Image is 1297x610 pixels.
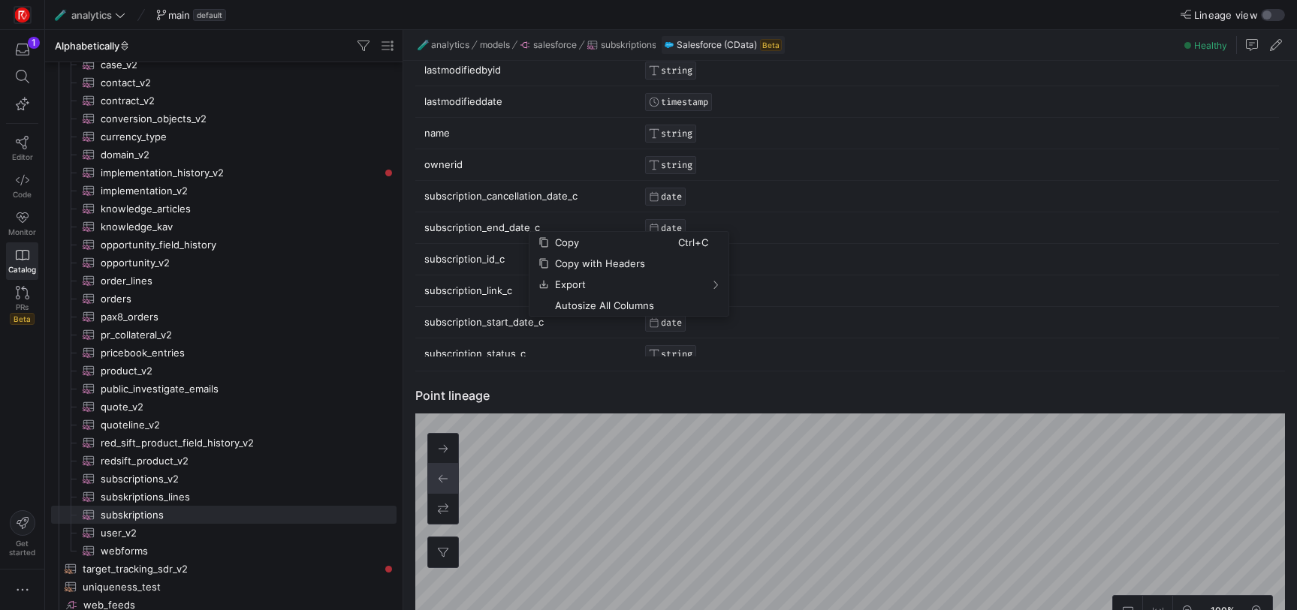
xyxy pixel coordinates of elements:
span: product_v2​​​​​​​​​ [101,362,379,380]
span: STRING [661,160,692,170]
div: Press SPACE to select this row. [51,326,397,344]
span: DATE [661,223,682,233]
div: Press SPACE to select this row. [51,380,397,398]
button: 🧪analytics [51,5,129,25]
a: quoteline_v2​​​​​​​​​ [51,416,397,434]
a: subskriptions​​​​​​​​​ [51,506,397,524]
span: Healthy [1194,40,1227,51]
span: 🧪 [418,40,428,50]
a: Catalog [6,242,38,280]
span: subskriptions [601,40,656,50]
span: PRs [16,302,29,311]
img: undefined [665,41,674,50]
div: Press SPACE to select this row. [415,244,1279,275]
a: subskriptions_lines​​​​​​​​​ [51,488,397,506]
span: user_v2​​​​​​​​​ [101,524,379,542]
span: pr_collateral_v2​​​​​​​​​ [101,326,379,344]
div: Press SPACE to select this row. [51,254,397,272]
p: subscription_cancellation_date_c [424,182,629,211]
span: Autosize All Columns [549,295,678,316]
span: Catalog [8,265,36,274]
span: quoteline_v2​​​​​​​​​ [101,416,379,434]
span: STRING [661,128,692,139]
span: domain_v2​​​​​​​​​ [101,146,379,164]
div: Context Menu [529,231,729,317]
div: Press SPACE to select this row. [51,344,397,362]
a: user_v2​​​​​​​​​ [51,524,397,542]
div: Press SPACE to select this row. [51,200,397,218]
span: Ctrl+C [678,232,711,253]
span: default [193,9,226,21]
a: order_lines​​​​​​​​​ [51,272,397,290]
span: Lineage view [1194,9,1258,21]
span: knowledge_articles​​​​​​​​​ [101,200,379,218]
div: Press SPACE to select this row. [51,182,397,200]
span: Monitor [8,227,36,236]
span: Code [13,190,32,199]
p: subscription_end_date_c [424,213,629,242]
a: case_v2​​​​​​​​​ [51,56,397,74]
div: Press SPACE to select this row. [51,362,397,380]
a: currency_type​​​​​​​​​ [51,128,397,146]
a: conversion_objects_v2​​​​​​​​​ [51,110,397,128]
a: subscriptions_v2​​​​​​​​​ [51,470,397,488]
span: Copy with Headers [549,253,678,274]
span: redsift_product_v2​​​​​​​​​ [101,452,379,470]
span: quote_v2​​​​​​​​​ [101,398,379,416]
span: main [168,9,190,21]
div: Press SPACE to select this row. [51,308,397,326]
span: knowledge_kav​​​​​​​​​ [101,218,379,236]
div: Press SPACE to select this row. [415,275,1279,307]
span: DATE [661,191,682,202]
button: 1 [6,36,38,63]
div: Press SPACE to select this row. [51,272,397,290]
span: currency_type​​​​​​​​​ [101,128,379,146]
a: product_v2​​​​​​​​​ [51,362,397,380]
div: Press SPACE to select this row. [51,578,397,596]
span: models [480,40,510,50]
div: Press SPACE to select this row. [415,55,1279,86]
div: Press SPACE to select this row. [51,398,397,416]
span: contact_v2​​​​​​​​​ [101,74,379,92]
p: subscription_status_c [424,339,629,368]
span: contract_v2​​​​​​​​​ [101,92,379,110]
div: Press SPACE to select this row. [51,164,397,182]
a: uniqueness_test​​​​​​​​​​ [51,578,397,596]
span: 🧪 [55,10,65,20]
span: case_v2​​​​​​​​​ [101,56,379,74]
a: implementation_v2​​​​​​​​​ [51,182,397,200]
span: analytics [71,9,112,21]
span: subscriptions_v2​​​​​​​​​ [101,470,379,488]
p: lastmodifiedbyid [424,56,629,85]
p: ownerid [424,150,629,179]
span: target_tracking_sdr_v2​​​​​​​​​​ [83,560,379,578]
span: TIMESTAMP [661,97,708,107]
span: STRING [661,349,692,359]
span: uniqueness_test​​​​​​​​​​ [83,578,379,596]
a: pax8_orders​​​​​​​​​ [51,308,397,326]
a: https://storage.googleapis.com/y42-prod-data-exchange/images/C0c2ZRu8XU2mQEXUlKrTCN4i0dD3czfOt8UZ... [6,2,38,28]
a: opportunity_v2​​​​​​​​​ [51,254,397,272]
span: Salesforce (CData) [677,40,757,50]
div: Press SPACE to select this row. [51,416,397,434]
span: pricebook_entries​​​​​​​​​ [101,344,379,362]
a: redsift_product_v2​​​​​​​​​ [51,452,397,470]
a: Editor [6,130,38,167]
img: https://storage.googleapis.com/y42-prod-data-exchange/images/C0c2ZRu8XU2mQEXUlKrTCN4i0dD3czfOt8UZ... [15,8,30,23]
span: STRING [661,65,692,76]
div: Press SPACE to select this row. [415,149,1279,181]
a: target_tracking_sdr_v2​​​​​​​​​​ [51,560,397,578]
div: Press SPACE to select this row. [51,524,397,542]
a: opportunity_field_history​​​​​​​​​ [51,236,397,254]
div: Press SPACE to select this row. [51,560,397,578]
span: public_investigate_emails​​​​​​​​​ [101,380,379,398]
a: pr_collateral_v2​​​​​​​​​ [51,326,397,344]
span: conversion_objects_v2​​​​​​​​​ [101,110,379,128]
a: domain_v2​​​​​​​​​ [51,146,397,164]
span: implementation_history_v2​​​​​​​​​ [101,164,379,182]
button: Alphabetically [51,36,134,56]
span: salesforce [533,40,577,50]
div: 1 [28,37,40,49]
p: name [424,119,629,148]
a: public_investigate_emails​​​​​​​​​ [51,380,397,398]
